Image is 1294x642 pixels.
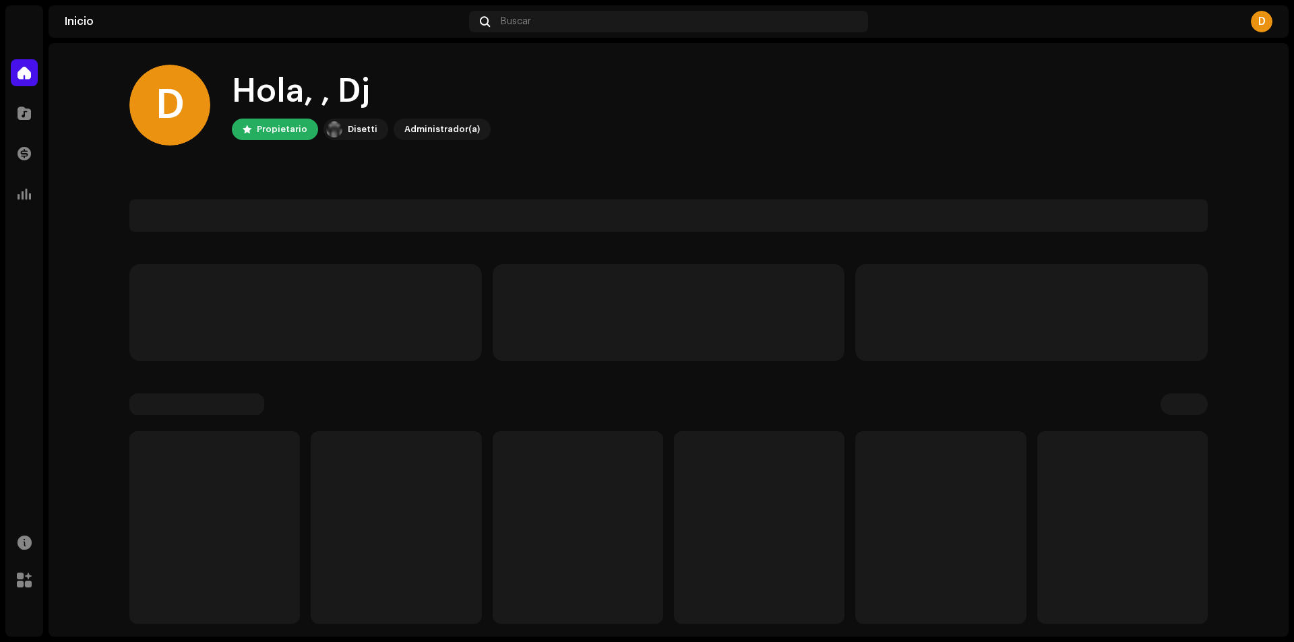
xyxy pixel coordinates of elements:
div: D [1251,11,1272,32]
span: Buscar [501,16,531,27]
img: 02a7c2d3-3c89-4098-b12f-2ff2945c95ee [326,121,342,137]
div: D [129,65,210,146]
div: Propietario [257,121,307,137]
div: Inicio [65,16,464,27]
div: Disetti [348,121,377,137]
div: Hola, , Dj [232,70,491,113]
div: Administrador(a) [404,121,480,137]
